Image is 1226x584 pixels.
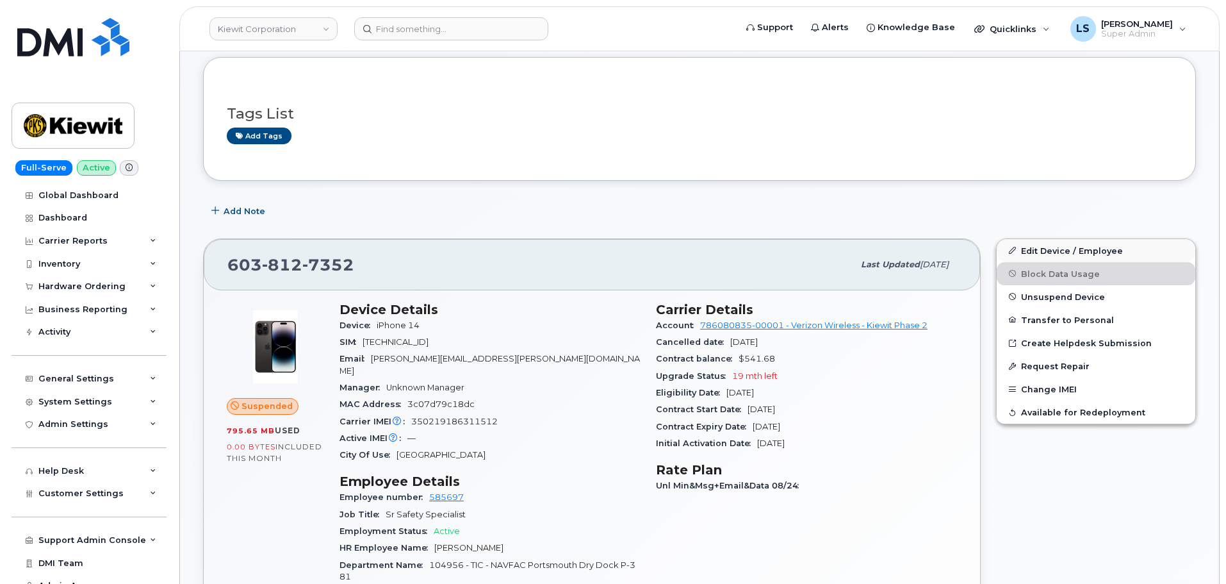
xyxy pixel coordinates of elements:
[1061,16,1195,42] div: Luke Schroeder
[339,526,434,536] span: Employment Status
[227,426,275,435] span: 795.65 MB
[339,474,641,489] h3: Employee Details
[386,510,466,519] span: Sr Safety Specialist
[339,354,640,375] span: [PERSON_NAME][EMAIL_ADDRESS][PERSON_NAME][DOMAIN_NAME]
[237,308,314,385] img: image20231002-3703462-njx0qo.jpeg
[339,560,635,581] span: 104956 - TIC - NAVFAC Portsmouth Dry Dock P-381
[753,422,780,431] span: [DATE]
[656,405,748,414] span: Contract Start Date
[656,302,957,317] h3: Carrier Details
[339,399,407,409] span: MAC Address
[339,383,386,392] span: Manager
[386,383,464,392] span: Unknown Manager
[997,262,1195,285] button: Block Data Usage
[757,438,785,448] span: [DATE]
[1021,408,1145,417] span: Available for Redeployment
[700,321,928,330] a: 786080835-00001 - Verizon Wireless - Kiewit Phase 2
[997,355,1195,378] button: Request Repair
[377,321,420,330] span: iPhone 14
[407,433,416,443] span: —
[407,399,475,409] span: 3c07d79c18dc
[339,354,371,363] span: Email
[990,24,1036,34] span: Quicklinks
[227,128,291,144] a: Add tags
[656,462,957,478] h3: Rate Plan
[878,21,955,34] span: Knowledge Base
[965,16,1059,42] div: Quicklinks
[1170,528,1216,574] iframe: Messenger Launcher
[858,15,964,40] a: Knowledge Base
[275,426,300,435] span: used
[227,255,354,274] span: 603
[656,388,726,397] span: Eligibility Date
[656,354,739,363] span: Contract balance
[802,15,858,40] a: Alerts
[732,371,778,381] span: 19 mth left
[737,15,802,40] a: Support
[396,450,486,460] span: [GEOGRAPHIC_DATA]
[339,337,363,347] span: SIM
[1101,29,1173,39] span: Super Admin
[739,354,775,363] span: $541.68
[997,239,1195,262] a: Edit Device / Employee
[241,400,293,412] span: Suspended
[203,200,276,223] button: Add Note
[227,106,1172,122] h3: Tags List
[339,321,377,330] span: Device
[997,378,1195,401] button: Change IMEI
[434,543,503,553] span: [PERSON_NAME]
[656,371,732,381] span: Upgrade Status
[730,337,758,347] span: [DATE]
[339,417,411,426] span: Carrier IMEI
[339,302,641,317] h3: Device Details
[262,255,302,274] span: 812
[227,442,322,463] span: included this month
[997,401,1195,424] button: Available for Redeployment
[757,21,793,34] span: Support
[227,442,275,451] span: 0.00 Bytes
[656,481,805,490] span: Unl Min&Msg+Email&Data 08/24
[302,255,354,274] span: 7352
[997,285,1195,308] button: Unsuspend Device
[411,417,498,426] span: 350219186311512
[209,17,338,40] a: Kiewit Corporation
[339,433,407,443] span: Active IMEI
[339,492,429,502] span: Employee number
[920,260,949,269] span: [DATE]
[1021,292,1105,301] span: Unsuspend Device
[997,308,1195,331] button: Transfer to Personal
[656,321,700,330] span: Account
[339,560,429,570] span: Department Name
[1101,19,1173,29] span: [PERSON_NAME]
[656,337,730,347] span: Cancelled date
[354,17,548,40] input: Find something...
[224,205,265,217] span: Add Note
[339,510,386,519] span: Job Title
[429,492,464,502] a: 585697
[822,21,849,34] span: Alerts
[861,260,920,269] span: Last updated
[339,450,396,460] span: City Of Use
[656,422,753,431] span: Contract Expiry Date
[656,438,757,448] span: Initial Activation Date
[726,388,754,397] span: [DATE]
[339,543,434,553] span: HR Employee Name
[997,331,1195,355] a: Create Helpdesk Submission
[1076,21,1090,37] span: LS
[363,337,429,347] span: [TECHNICAL_ID]
[434,526,460,536] span: Active
[748,405,775,414] span: [DATE]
